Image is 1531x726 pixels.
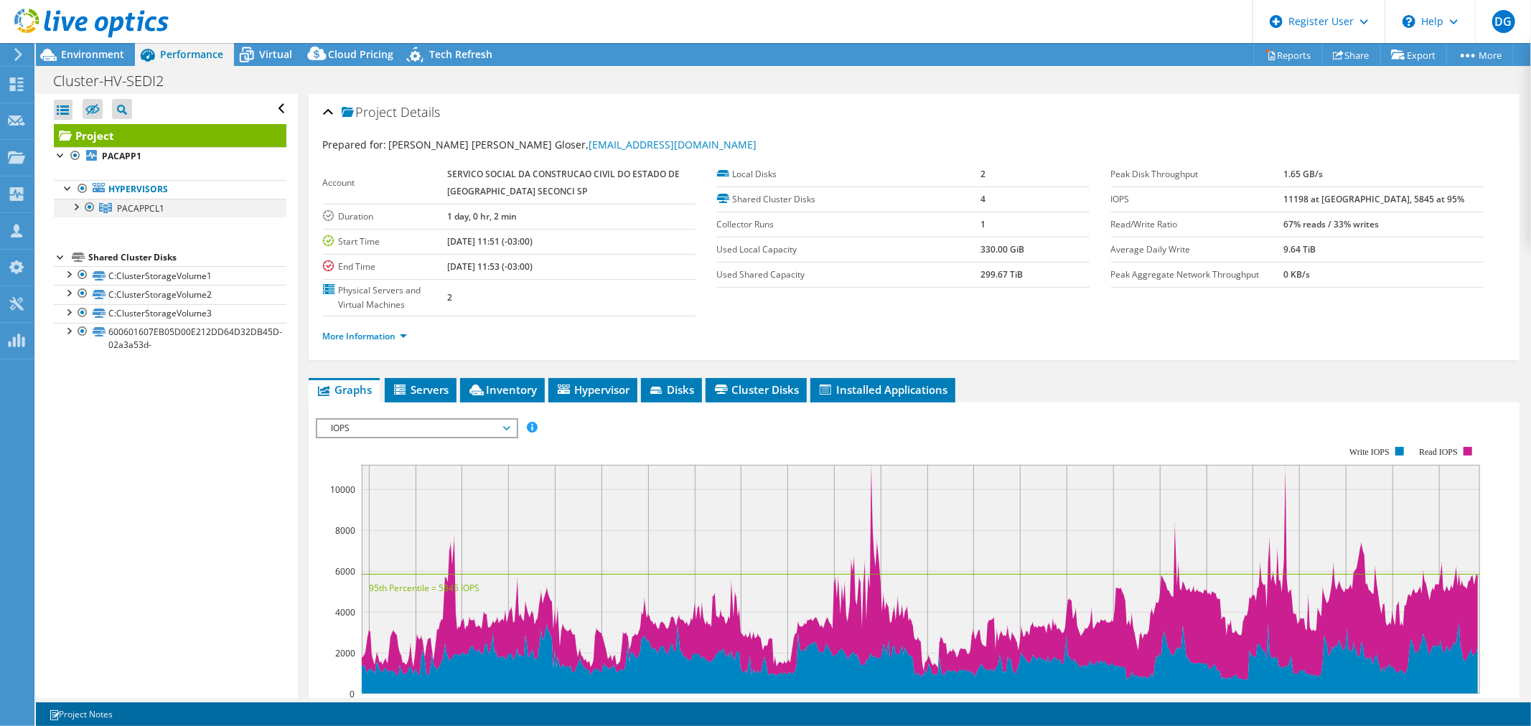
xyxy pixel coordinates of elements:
[323,330,407,342] a: More Information
[1283,168,1323,180] b: 1.65 GB/s
[54,304,286,323] a: C:ClusterStorageVolume3
[1111,167,1283,181] label: Peak Disk Throughput
[54,124,286,147] a: Project
[342,105,398,120] span: Project
[1283,218,1379,230] b: 67% reads / 33% writes
[1254,44,1323,66] a: Reports
[980,168,985,180] b: 2
[54,323,286,354] a: 600601607EB05D00E212DD64D32DB45D-02a3a53d-
[335,524,355,537] text: 8000
[389,138,757,151] span: [PERSON_NAME] [PERSON_NAME] Gloser,
[447,260,533,273] b: [DATE] 11:53 (-03:00)
[1380,44,1447,66] a: Export
[54,285,286,303] a: C:ClusterStorageVolume2
[447,168,680,197] b: SERVICO SOCIAL DA CONSTRUCAO CIVIL DO ESTADO DE [GEOGRAPHIC_DATA] SECONCI SP
[1403,15,1415,28] svg: \n
[335,606,355,618] text: 4000
[818,382,948,397] span: Installed Applications
[54,147,286,166] a: PACAPP1
[717,242,981,257] label: Used Local Capacity
[323,176,448,190] label: Account
[160,47,223,61] span: Performance
[335,565,355,577] text: 6000
[47,73,186,89] h1: Cluster-HV-SEDI2
[980,243,1024,255] b: 330.00 GiB
[369,582,479,594] text: 95th Percentile = 5845 IOPS
[447,210,517,222] b: 1 day, 0 hr, 2 min
[447,291,452,303] b: 2
[980,268,1023,280] b: 299.67 TiB
[589,138,757,151] a: [EMAIL_ADDRESS][DOMAIN_NAME]
[447,235,533,247] b: [DATE] 11:51 (-03:00)
[1322,44,1381,66] a: Share
[980,193,985,205] b: 4
[324,420,509,437] span: IOPS
[392,382,449,397] span: Servers
[323,260,448,274] label: End Time
[1111,268,1283,282] label: Peak Aggregate Network Throughput
[429,47,492,61] span: Tech Refresh
[1446,44,1513,66] a: More
[1111,242,1283,257] label: Average Daily Write
[717,192,981,207] label: Shared Cluster Disks
[323,138,387,151] label: Prepared for:
[1111,192,1283,207] label: IOPS
[1283,243,1316,255] b: 9.64 TiB
[54,180,286,199] a: Hypervisors
[102,150,141,162] b: PACAPP1
[88,249,286,266] div: Shared Cluster Disks
[1419,447,1458,457] text: Read IOPS
[717,268,981,282] label: Used Shared Capacity
[330,484,355,496] text: 10000
[401,103,441,121] span: Details
[323,283,448,312] label: Physical Servers and Virtual Machines
[54,266,286,285] a: C:ClusterStorageVolume1
[717,167,981,181] label: Local Disks
[323,235,448,249] label: Start Time
[328,47,393,61] span: Cloud Pricing
[467,382,538,397] span: Inventory
[713,382,800,397] span: Cluster Disks
[335,647,355,659] text: 2000
[316,382,373,397] span: Graphs
[1283,268,1310,280] b: 0 KB/s
[1349,447,1390,457] text: Write IOPS
[117,202,164,214] span: PACAPPCL1
[54,199,286,217] a: PACAPPCL1
[259,47,292,61] span: Virtual
[717,217,981,232] label: Collector Runs
[61,47,124,61] span: Environment
[980,218,985,230] b: 1
[39,705,123,723] a: Project Notes
[648,382,695,397] span: Disks
[350,688,355,700] text: 0
[1492,10,1515,33] span: DG
[1111,217,1283,232] label: Read/Write Ratio
[556,382,630,397] span: Hypervisor
[323,209,448,224] label: Duration
[1283,193,1464,205] b: 11198 at [GEOGRAPHIC_DATA], 5845 at 95%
